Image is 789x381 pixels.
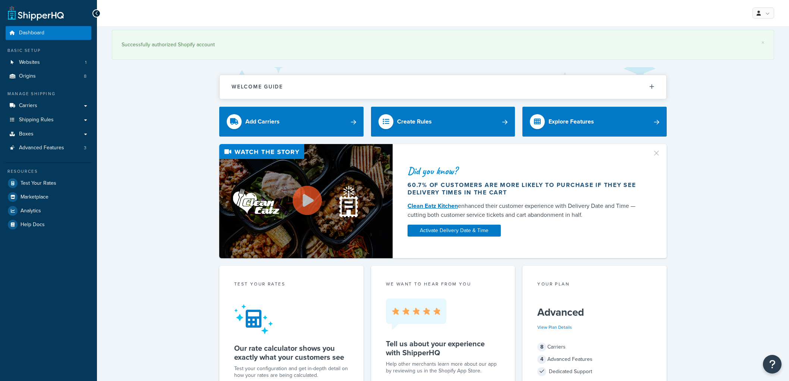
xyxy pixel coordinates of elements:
[537,343,546,352] span: 8
[21,194,48,200] span: Marketplace
[6,141,91,155] li: Advanced Features
[537,354,652,365] div: Advanced Features
[386,361,500,374] p: Help other merchants learn more about our app by reviewing us in the Shopify App Store.
[548,116,594,127] div: Explore Features
[537,306,652,318] h5: Advanced
[21,208,41,214] span: Analytics
[6,218,91,231] a: Help Docs
[19,59,40,66] span: Websites
[219,144,393,259] img: Video thumbnail
[537,324,572,331] a: View Plan Details
[6,69,91,83] li: Origins
[6,56,91,69] li: Websites
[85,59,87,66] span: 1
[19,117,54,123] span: Shipping Rules
[537,366,652,377] div: Dedicated Support
[84,73,87,79] span: 8
[6,177,91,190] a: Test Your Rates
[6,69,91,83] a: Origins8
[219,107,364,137] a: Add Carriers
[19,145,64,151] span: Advanced Features
[537,355,546,364] span: 4
[408,202,643,219] div: enhanced their customer experience with Delivery Date and Time — cutting both customer service ti...
[6,168,91,175] div: Resources
[537,342,652,352] div: Carriers
[19,103,37,109] span: Carriers
[232,84,283,90] h2: Welcome Guide
[763,355,782,374] button: Open Resource Center
[408,181,643,196] div: 60.7% of customers are more likely to purchase if they see delivery times in the cart
[19,30,44,36] span: Dashboard
[537,281,652,289] div: Your Plan
[6,56,91,69] a: Websites1
[371,107,515,137] a: Create Rules
[84,145,87,151] span: 3
[234,365,349,379] div: Test your configuration and get in-depth detail on how your rates are being calculated.
[6,47,91,54] div: Basic Setup
[220,75,666,99] button: Welcome Guide
[21,222,45,228] span: Help Docs
[386,281,500,287] p: we want to hear from you
[408,166,643,176] div: Did you know?
[408,225,501,237] a: Activate Delivery Date & Time
[245,116,280,127] div: Add Carriers
[19,131,34,137] span: Boxes
[397,116,432,127] div: Create Rules
[6,127,91,141] a: Boxes
[21,180,56,187] span: Test Your Rates
[6,190,91,204] a: Marketplace
[19,73,36,79] span: Origins
[234,281,349,289] div: Test your rates
[761,40,764,46] a: ×
[6,204,91,218] a: Analytics
[6,26,91,40] a: Dashboard
[386,339,500,357] h5: Tell us about your experience with ShipperHQ
[408,202,458,210] a: Clean Eatz Kitchen
[122,40,764,50] div: Successfully authorized Shopify account
[6,91,91,97] div: Manage Shipping
[6,99,91,113] a: Carriers
[6,141,91,155] a: Advanced Features3
[234,344,349,362] h5: Our rate calculator shows you exactly what your customers see
[6,113,91,127] a: Shipping Rules
[522,107,667,137] a: Explore Features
